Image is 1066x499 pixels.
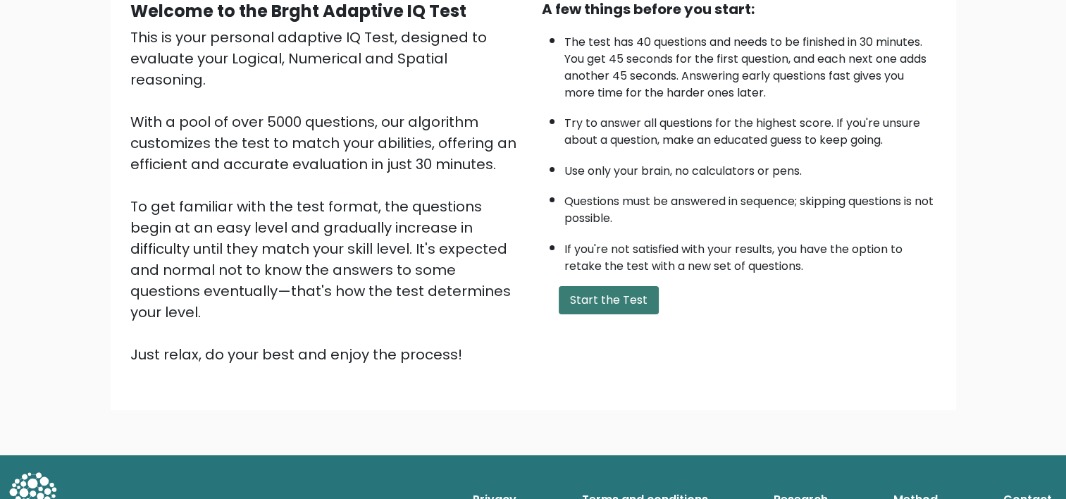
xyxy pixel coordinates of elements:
[564,234,936,275] li: If you're not satisfied with your results, you have the option to retake the test with a new set ...
[564,156,936,180] li: Use only your brain, no calculators or pens.
[130,27,525,365] div: This is your personal adaptive IQ Test, designed to evaluate your Logical, Numerical and Spatial ...
[564,108,936,149] li: Try to answer all questions for the highest score. If you're unsure about a question, make an edu...
[559,286,659,314] button: Start the Test
[564,186,936,227] li: Questions must be answered in sequence; skipping questions is not possible.
[564,27,936,101] li: The test has 40 questions and needs to be finished in 30 minutes. You get 45 seconds for the firs...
